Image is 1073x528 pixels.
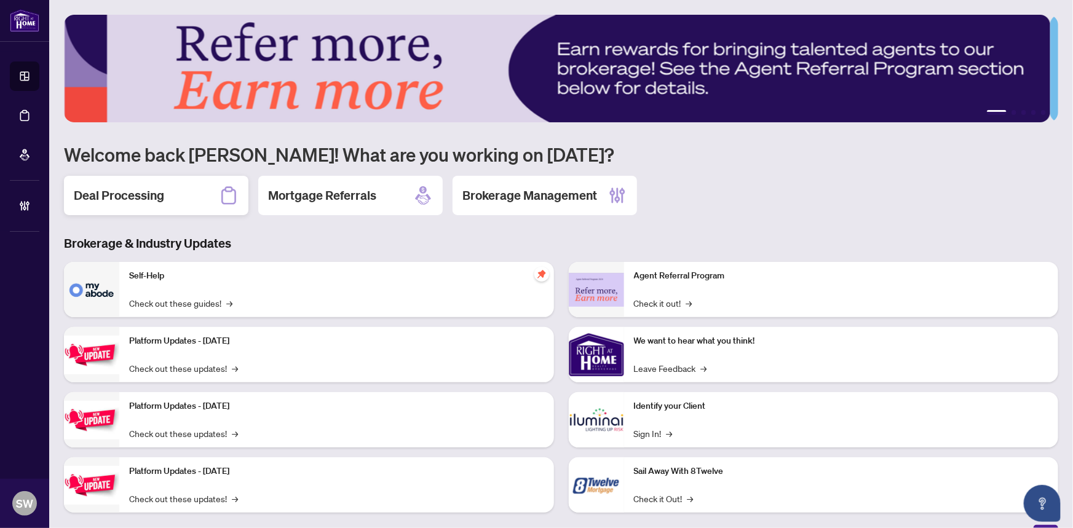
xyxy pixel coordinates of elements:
[569,392,624,447] img: Identify your Client
[701,361,707,375] span: →
[569,457,624,513] img: Sail Away With 8Twelve
[129,400,544,413] p: Platform Updates - [DATE]
[64,262,119,317] img: Self-Help
[74,187,164,204] h2: Deal Processing
[129,427,238,440] a: Check out these updates!→
[129,269,544,283] p: Self-Help
[634,269,1049,283] p: Agent Referral Program
[64,15,1050,122] img: Slide 0
[129,334,544,348] p: Platform Updates - [DATE]
[667,427,673,440] span: →
[462,187,597,204] h2: Brokerage Management
[232,427,238,440] span: →
[64,401,119,439] img: Platform Updates - July 8, 2025
[1024,485,1061,522] button: Open asap
[1031,110,1036,115] button: 4
[64,235,1058,252] h3: Brokerage & Industry Updates
[129,465,544,478] p: Platform Updates - [DATE]
[226,296,232,310] span: →
[10,9,39,32] img: logo
[634,465,1049,478] p: Sail Away With 8Twelve
[1012,110,1016,115] button: 2
[1041,110,1046,115] button: 5
[129,296,232,310] a: Check out these guides!→
[64,336,119,374] img: Platform Updates - July 21, 2025
[534,267,549,282] span: pushpin
[569,327,624,382] img: We want to hear what you think!
[232,361,238,375] span: →
[64,143,1058,166] h1: Welcome back [PERSON_NAME]! What are you working on [DATE]?
[634,492,694,505] a: Check it Out!→
[634,400,1049,413] p: Identify your Client
[232,492,238,505] span: →
[634,361,707,375] a: Leave Feedback→
[634,427,673,440] a: Sign In!→
[129,492,238,505] a: Check out these updates!→
[64,466,119,505] img: Platform Updates - June 23, 2025
[1021,110,1026,115] button: 3
[634,296,692,310] a: Check it out!→
[686,296,692,310] span: →
[687,492,694,505] span: →
[129,361,238,375] a: Check out these updates!→
[16,495,33,512] span: SW
[634,334,1049,348] p: We want to hear what you think!
[569,273,624,307] img: Agent Referral Program
[268,187,376,204] h2: Mortgage Referrals
[987,110,1007,115] button: 1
